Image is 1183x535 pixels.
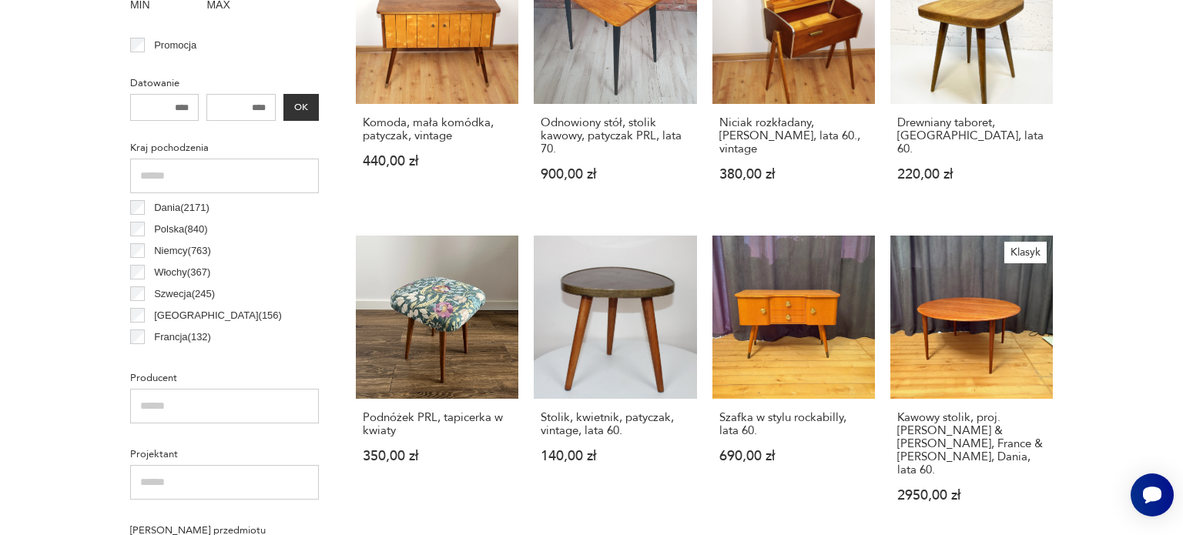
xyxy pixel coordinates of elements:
[363,116,511,142] h3: Komoda, mała komódka, patyczak, vintage
[541,168,689,181] p: 900,00 zł
[154,286,215,303] p: Szwecja ( 245 )
[363,411,511,437] h3: Podnóżek PRL, tapicerka w kwiaty
[890,236,1053,531] a: KlasykKawowy stolik, proj. Peter Hvidt & Orla Mølgaard-Nielsen, France & Søn, Dania, lata 60.Kawo...
[719,450,868,463] p: 690,00 zł
[534,236,696,531] a: Stolik, kwietnik, patyczak, vintage, lata 60.Stolik, kwietnik, patyczak, vintage, lata 60.140,00 zł
[712,236,875,531] a: Szafka w stylu rockabilly, lata 60.Szafka w stylu rockabilly, lata 60.690,00 zł
[154,199,209,216] p: Dania ( 2171 )
[154,350,211,367] p: Czechy ( 119 )
[154,329,211,346] p: Francja ( 132 )
[719,116,868,155] h3: Niciak rozkładany, [PERSON_NAME], lata 60., vintage
[897,168,1046,181] p: 220,00 zł
[154,307,282,324] p: [GEOGRAPHIC_DATA] ( 156 )
[897,116,1046,155] h3: Drewniany taboret, [GEOGRAPHIC_DATA], lata 60.
[130,139,319,156] p: Kraj pochodzenia
[154,37,196,54] p: Promocja
[897,411,1046,476] h3: Kawowy stolik, proj. [PERSON_NAME] & [PERSON_NAME], France & [PERSON_NAME], Dania, lata 60.
[356,236,518,531] a: Podnóżek PRL, tapicerka w kwiatyPodnóżek PRL, tapicerka w kwiaty350,00 zł
[363,155,511,168] p: 440,00 zł
[154,221,207,238] p: Polska ( 840 )
[130,369,319,386] p: Producent
[719,411,868,437] h3: Szafka w stylu rockabilly, lata 60.
[283,94,319,121] button: OK
[719,168,868,181] p: 380,00 zł
[363,450,511,463] p: 350,00 zł
[541,450,689,463] p: 140,00 zł
[1131,473,1174,517] iframe: Smartsupp widget button
[541,116,689,155] h3: Odnowiony stół, stolik kawowy, patyczak PRL, lata 70.
[130,75,319,92] p: Datowanie
[130,446,319,463] p: Projektant
[154,242,211,259] p: Niemcy ( 763 )
[897,489,1046,502] p: 2950,00 zł
[154,264,210,281] p: Włochy ( 367 )
[541,411,689,437] h3: Stolik, kwietnik, patyczak, vintage, lata 60.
